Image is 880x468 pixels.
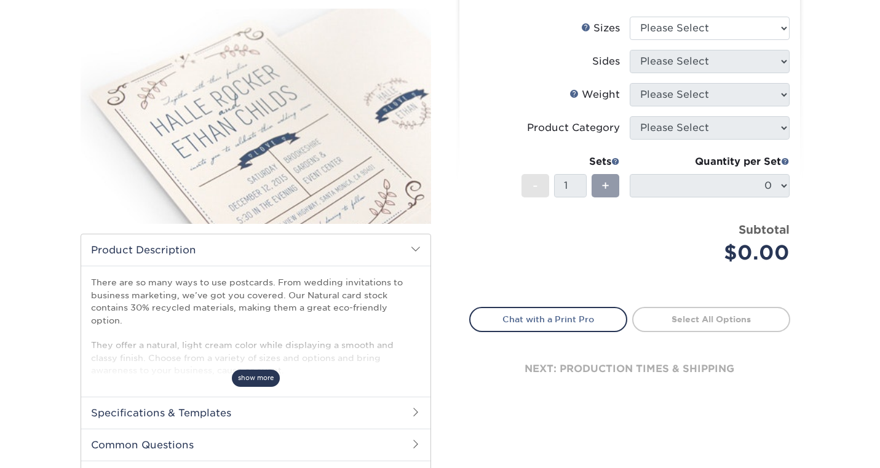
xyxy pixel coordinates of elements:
[81,234,430,266] h2: Product Description
[739,223,790,236] strong: Subtotal
[527,121,620,135] div: Product Category
[630,154,790,169] div: Quantity per Set
[601,176,609,195] span: +
[592,54,620,69] div: Sides
[581,21,620,36] div: Sizes
[569,87,620,102] div: Weight
[469,332,790,406] div: next: production times & shipping
[521,154,620,169] div: Sets
[632,307,790,331] a: Select All Options
[232,370,280,386] span: show more
[81,397,430,429] h2: Specifications & Templates
[469,307,627,331] a: Chat with a Print Pro
[91,276,421,376] p: There are so many ways to use postcards. From wedding invitations to business marketing, we’ve go...
[639,238,790,268] div: $0.00
[533,176,538,195] span: -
